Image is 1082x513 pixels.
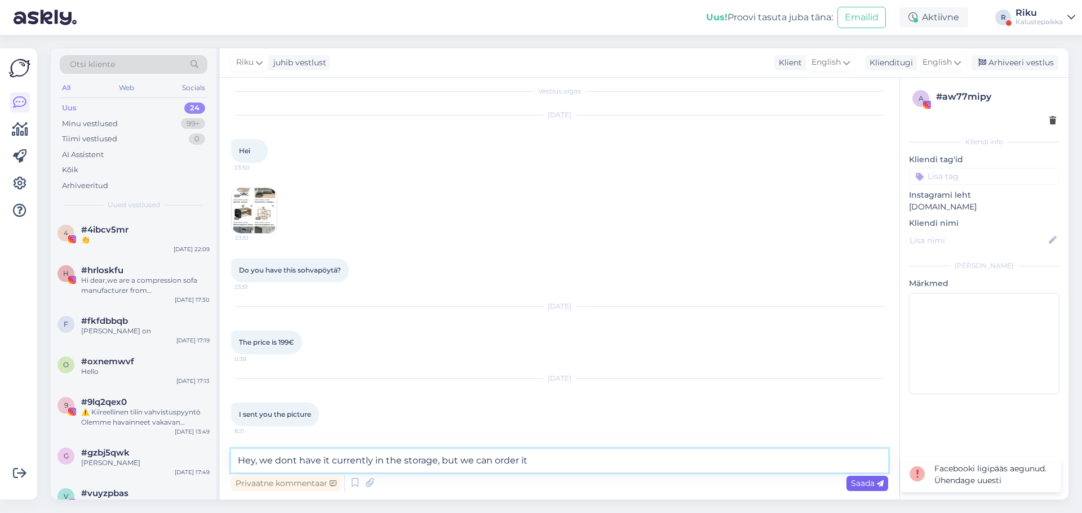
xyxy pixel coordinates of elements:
[706,11,833,24] div: Proovi tasuta juba täna:
[1016,8,1075,26] a: RikuKalustepaikka
[909,137,1059,147] div: Kliendi info
[62,180,108,191] div: Arhiveeritud
[62,102,77,114] div: Uus
[63,269,69,278] span: h
[909,201,1059,213] p: [DOMAIN_NAME]
[176,377,210,385] div: [DATE] 17:13
[70,59,115,70] span: Otsi kliente
[64,229,68,237] span: 4
[837,7,886,28] button: Emailid
[117,81,136,95] div: Web
[62,164,78,176] div: Kõik
[189,133,205,145] div: 0
[1016,17,1063,26] div: Kalustepaikka
[62,149,104,160] div: AI Assistent
[232,188,277,233] img: Attachment
[81,326,210,336] div: [PERSON_NAME] on
[706,12,728,23] b: Uus!
[936,90,1056,104] div: # aw77mipy
[235,234,277,242] span: 23:51
[62,133,117,145] div: Tiimi vestlused
[81,356,134,367] span: #oxnemwvf
[909,261,1059,271] div: [PERSON_NAME]
[231,110,888,120] div: [DATE]
[108,200,160,210] span: Uued vestlused
[231,476,341,491] div: Privaatne kommentaar
[184,102,205,114] div: 24
[239,338,294,346] span: The price is 199€
[231,301,888,311] div: [DATE]
[234,355,277,363] span: 0:38
[812,56,841,69] span: English
[175,468,210,476] div: [DATE] 17:49
[231,449,888,472] textarea: Hey, we dont have it currently in the storage, but we can order it
[81,448,130,458] span: #gzbj5qwk
[239,410,311,418] span: I sent you the picture
[64,401,68,409] span: 9
[995,10,1011,25] div: R
[774,57,802,69] div: Klient
[865,57,913,69] div: Klienditugi
[909,217,1059,229] p: Kliendi nimi
[81,367,210,377] div: Hello
[62,118,118,130] div: Minu vestlused
[231,86,888,96] div: Vestlus algas
[81,225,128,235] span: #4ibcv5mr
[81,235,210,245] div: 👏
[923,56,952,69] span: English
[919,94,924,102] span: a
[234,283,277,291] span: 23:51
[239,146,250,155] span: Hei
[910,234,1046,247] input: Lisa nimi
[81,488,128,498] span: #vuyzpbas
[60,81,73,95] div: All
[231,373,888,383] div: [DATE]
[81,397,127,407] span: #9lq2qex0
[64,492,68,501] span: v
[851,478,884,488] span: Saada
[181,118,205,130] div: 99+
[81,407,210,427] div: ⚠️ Kiireellinen tilin vahvistuspyyntö Olemme havainneet vakavan rikkomuksen Facebook-tililläsi. T...
[934,463,1052,487] div: Facebooki ligipääs aegunud. Ühendage uuesti
[239,266,341,274] span: Do you have this sohvapöytä?
[972,55,1058,70] div: Arhiveeri vestlus
[175,296,210,304] div: [DATE] 17:30
[909,278,1059,289] p: Märkmed
[64,452,69,460] span: g
[81,458,210,468] div: [PERSON_NAME]
[909,154,1059,166] p: Kliendi tag'id
[176,336,210,345] div: [DATE] 17:19
[180,81,207,95] div: Socials
[899,7,968,28] div: Aktiivne
[234,163,277,172] span: 23:50
[81,265,123,275] span: #hrloskfu
[234,427,277,435] span: 8:21
[909,168,1059,185] input: Lisa tag
[9,57,30,79] img: Askly Logo
[81,275,210,296] div: Hi dear,we are a compression sofa manufacturer from [GEOGRAPHIC_DATA]After browsing your product,...
[63,360,69,369] span: o
[236,56,254,69] span: Riku
[1016,8,1063,17] div: Riku
[174,245,210,253] div: [DATE] 22:09
[64,320,68,328] span: f
[909,189,1059,201] p: Instagrami leht
[175,427,210,436] div: [DATE] 13:49
[81,316,128,326] span: #fkfdbbqb
[269,57,326,69] div: juhib vestlust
